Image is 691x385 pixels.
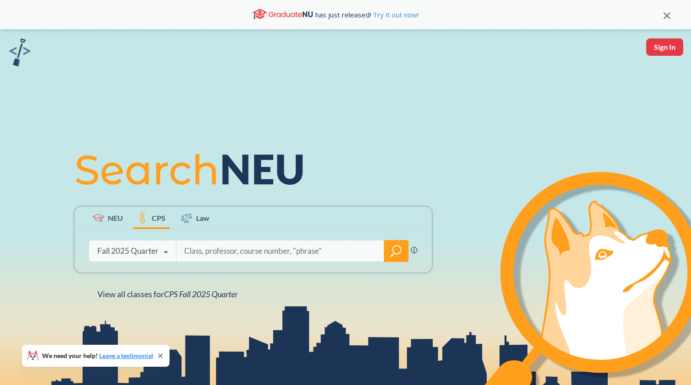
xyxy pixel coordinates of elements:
div: Fall 2025 Quarter [97,246,159,256]
span: has just released! [315,10,419,20]
span: Law [196,213,209,223]
span: CPS [152,213,165,223]
div: magnifying glass [384,240,409,262]
svg: magnifying glass [391,245,402,257]
button: Sign In [646,38,683,56]
input: Class, professor, course number, "phrase" [183,241,377,261]
span: We need your help! [42,353,153,359]
span: View all classes for [97,289,238,299]
a: Try it out now! [371,10,419,19]
a: Leave a testimonial [99,352,153,359]
a: sandbox logo [9,38,31,69]
span: NEU [108,213,123,223]
img: sandbox logo [9,38,31,66]
span: CPS Fall 2025 Quarter [164,289,238,299]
